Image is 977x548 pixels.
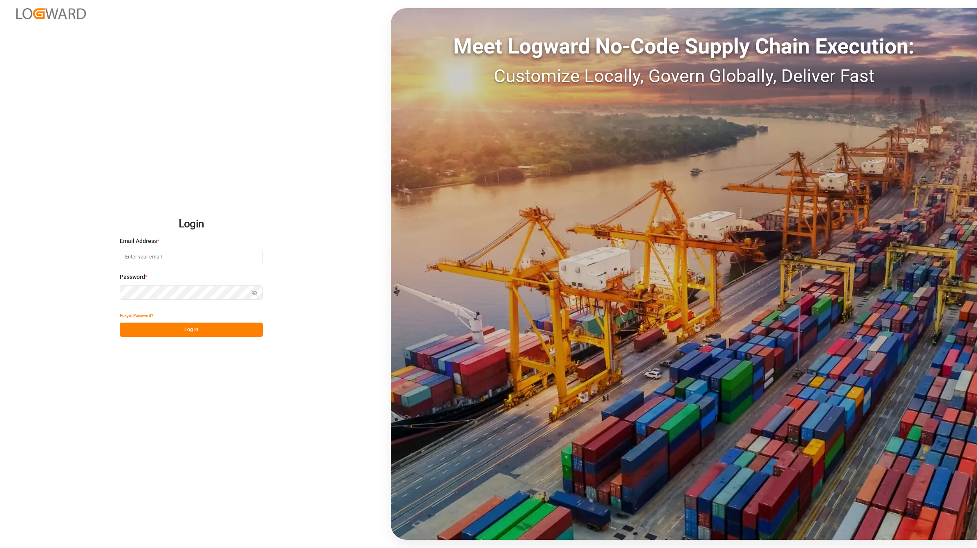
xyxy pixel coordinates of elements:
[120,273,145,281] span: Password
[391,62,977,89] div: Customize Locally, Govern Globally, Deliver Fast
[120,211,263,237] h2: Login
[391,31,977,62] div: Meet Logward No-Code Supply Chain Execution:
[120,250,263,264] input: Enter your email
[120,237,157,245] span: Email Address
[120,308,153,323] button: Forgot Password?
[120,323,263,337] button: Log In
[16,8,86,19] img: Logward_new_orange.png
